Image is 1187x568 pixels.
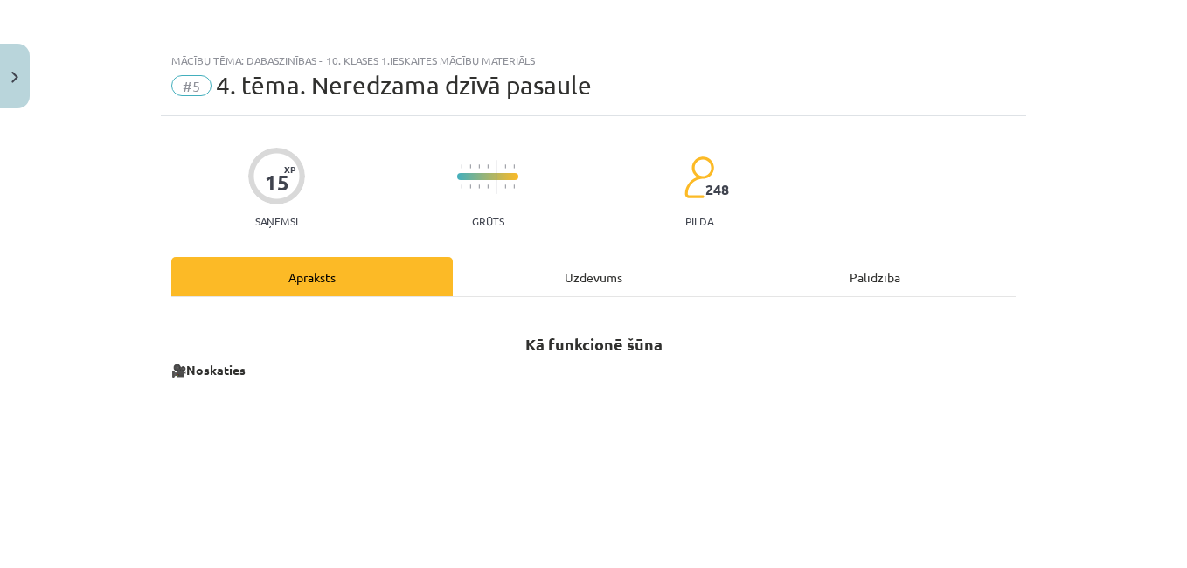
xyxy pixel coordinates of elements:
div: Apraksts [171,257,453,296]
img: icon-short-line-57e1e144782c952c97e751825c79c345078a6d821885a25fce030b3d8c18986b.svg [487,184,489,189]
img: icon-long-line-d9ea69661e0d244f92f715978eff75569469978d946b2353a9bb055b3ed8787d.svg [496,160,497,194]
p: 🎥 [171,361,1016,379]
p: Grūts [472,215,504,227]
span: 248 [705,182,729,197]
p: Saņemsi [248,215,305,227]
img: students-c634bb4e5e11cddfef0936a35e636f08e4e9abd3cc4e673bd6f9a4125e45ecb1.svg [684,156,714,199]
b: Noskaties [186,362,246,378]
img: icon-close-lesson-0947bae3869378f0d4975bcd49f059093ad1ed9edebbc8119c70593378902aed.svg [11,72,18,83]
img: icon-short-line-57e1e144782c952c97e751825c79c345078a6d821885a25fce030b3d8c18986b.svg [504,164,506,169]
p: pilda [685,215,713,227]
img: icon-short-line-57e1e144782c952c97e751825c79c345078a6d821885a25fce030b3d8c18986b.svg [478,184,480,189]
img: icon-short-line-57e1e144782c952c97e751825c79c345078a6d821885a25fce030b3d8c18986b.svg [513,184,515,189]
div: 15 [265,170,289,195]
span: 4. tēma. Neredzama dzīvā pasaule [216,71,592,100]
div: Palīdzība [734,257,1016,296]
img: icon-short-line-57e1e144782c952c97e751825c79c345078a6d821885a25fce030b3d8c18986b.svg [513,164,515,169]
div: Mācību tēma: Dabaszinības - 10. klases 1.ieskaites mācību materiāls [171,54,1016,66]
img: icon-short-line-57e1e144782c952c97e751825c79c345078a6d821885a25fce030b3d8c18986b.svg [461,164,462,169]
span: XP [284,164,295,174]
img: icon-short-line-57e1e144782c952c97e751825c79c345078a6d821885a25fce030b3d8c18986b.svg [461,184,462,189]
strong: Kā funkcionē šūna [525,334,663,354]
span: #5 [171,75,212,96]
img: icon-short-line-57e1e144782c952c97e751825c79c345078a6d821885a25fce030b3d8c18986b.svg [504,184,506,189]
div: Uzdevums [453,257,734,296]
img: icon-short-line-57e1e144782c952c97e751825c79c345078a6d821885a25fce030b3d8c18986b.svg [487,164,489,169]
img: icon-short-line-57e1e144782c952c97e751825c79c345078a6d821885a25fce030b3d8c18986b.svg [478,164,480,169]
img: icon-short-line-57e1e144782c952c97e751825c79c345078a6d821885a25fce030b3d8c18986b.svg [469,184,471,189]
img: icon-short-line-57e1e144782c952c97e751825c79c345078a6d821885a25fce030b3d8c18986b.svg [469,164,471,169]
